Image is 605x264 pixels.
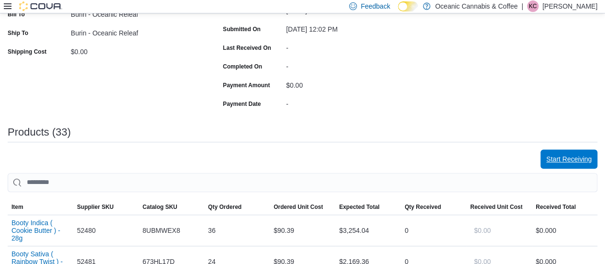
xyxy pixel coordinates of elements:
[143,203,177,211] span: Catalog SKU
[223,100,261,108] label: Payment Date
[223,25,261,33] label: Submitted On
[401,221,466,240] div: 0
[223,81,270,89] label: Payment Amount
[335,199,401,215] button: Expected Total
[19,1,62,11] img: Cova
[286,59,414,70] div: -
[361,1,390,11] span: Feedback
[521,0,523,12] p: |
[208,203,242,211] span: Qty Ordered
[73,199,139,215] button: Supplier SKU
[339,203,379,211] span: Expected Total
[71,44,199,56] div: $0.00
[398,1,418,11] input: Dark Mode
[536,225,594,236] div: $0.00 0
[223,63,262,70] label: Completed On
[435,0,518,12] p: Oceanic Cannabis & Coffee
[335,221,401,240] div: $3,254.04
[405,203,441,211] span: Qty Received
[474,226,491,235] span: $0.00
[11,219,69,242] button: Booty Indica ( Cookie Butter ) - 28g
[470,203,522,211] span: Received Unit Cost
[143,225,180,236] span: 8UBMWEX8
[8,29,28,37] label: Ship To
[77,203,114,211] span: Supplier SKU
[286,78,414,89] div: $0.00
[532,199,597,215] button: Received Total
[11,203,23,211] span: Item
[529,0,537,12] span: KC
[466,199,532,215] button: Received Unit Cost
[8,199,73,215] button: Item
[8,48,46,56] label: Shipping Cost
[540,149,597,169] button: Start Receiving
[527,0,539,12] div: Kelli Chislett
[536,203,576,211] span: Received Total
[270,221,335,240] div: $90.39
[286,40,414,52] div: -
[77,225,96,236] span: 52480
[204,199,270,215] button: Qty Ordered
[204,221,270,240] div: 36
[8,11,25,18] label: Bill To
[139,199,204,215] button: Catalog SKU
[8,126,71,138] h3: Products (33)
[71,25,199,37] div: Burin - Oceanic Releaf
[223,44,271,52] label: Last Received On
[401,199,466,215] button: Qty Received
[542,0,597,12] p: [PERSON_NAME]
[286,96,414,108] div: -
[274,203,323,211] span: Ordered Unit Cost
[470,221,495,240] button: $0.00
[286,22,414,33] div: [DATE] 12:02 PM
[546,154,592,164] span: Start Receiving
[270,199,335,215] button: Ordered Unit Cost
